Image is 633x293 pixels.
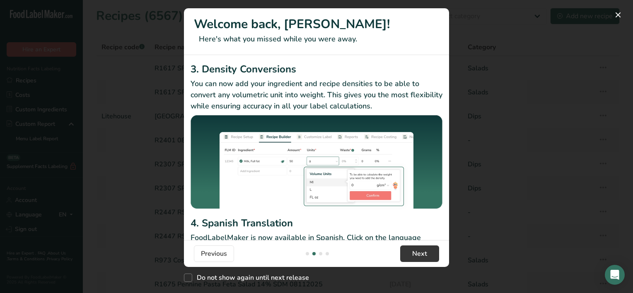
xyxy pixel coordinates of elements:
[605,265,625,285] div: Open Intercom Messenger
[194,15,439,34] h1: Welcome back, [PERSON_NAME]!
[400,245,439,262] button: Next
[191,78,442,112] p: You can now add your ingredient and recipe densities to be able to convert any volumetric unit in...
[201,249,227,259] span: Previous
[191,115,442,213] img: Density Conversions
[194,245,234,262] button: Previous
[194,34,439,45] p: Here's what you missed while you were away.
[191,62,442,77] h2: 3. Density Conversions
[191,216,442,231] h2: 4. Spanish Translation
[191,232,442,255] p: FoodLabelMaker is now available in Spanish. Click on the language dropdown in the sidebar to swit...
[192,274,309,282] span: Do not show again until next release
[412,249,427,259] span: Next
